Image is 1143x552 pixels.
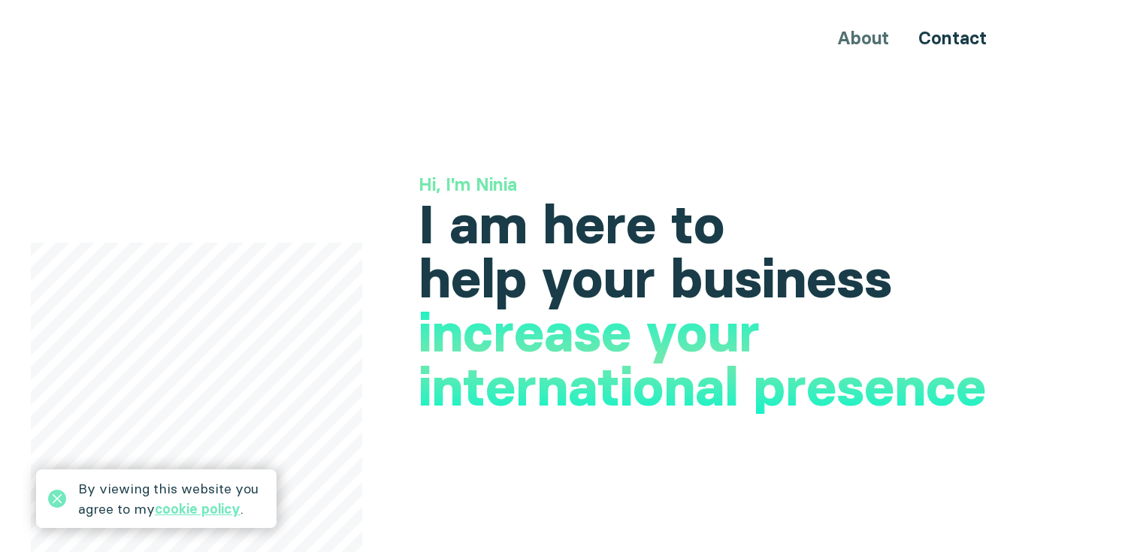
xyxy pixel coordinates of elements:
[419,306,1011,414] h1: increase your international presence
[918,27,987,49] a: Contact
[419,172,1011,198] h3: Hi, I'm Ninia
[419,198,1011,306] h1: I am here to help your business
[155,500,240,517] a: cookie policy
[78,478,265,519] div: By viewing this website you agree to my .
